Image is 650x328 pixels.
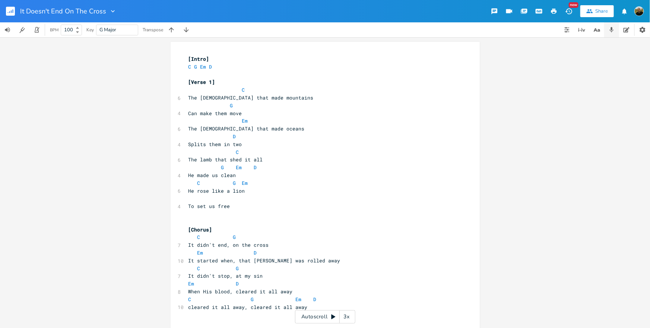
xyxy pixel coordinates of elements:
[143,28,163,32] div: Transpose
[233,180,236,186] span: G
[188,125,305,132] span: The [DEMOGRAPHIC_DATA] that made oceans
[221,164,224,171] span: G
[188,203,230,209] span: To set us free
[50,28,58,32] div: BPM
[188,272,263,279] span: It didn't stop, at my sin
[197,249,203,256] span: Em
[340,310,353,324] div: 3x
[194,63,197,70] span: G
[188,226,212,233] span: [Chorus]
[188,110,242,117] span: Can make them move
[209,63,212,70] span: D
[20,8,106,15] span: It Doesn't End On The Cross
[188,242,269,248] span: It didn't end, on the cross
[595,8,608,15] div: Share
[569,2,578,8] div: New
[188,56,209,62] span: [Intro]
[188,156,263,163] span: The lamb that shed it all
[580,5,614,17] button: Share
[188,187,245,194] span: He rose like a lion
[295,310,355,324] div: Autoscroll
[188,172,236,179] span: He made us clean
[254,164,257,171] span: D
[197,265,200,272] span: C
[200,63,206,70] span: Em
[197,234,200,240] span: C
[296,296,302,303] span: Em
[314,296,317,303] span: D
[188,288,293,295] span: When His blood, cleared it all away
[99,26,116,33] span: G Major
[188,296,191,303] span: C
[188,257,340,264] span: It started when, that [PERSON_NAME] was rolled away
[561,4,576,18] button: New
[188,79,215,85] span: [Verse 1]
[236,164,242,171] span: Em
[236,149,239,155] span: C
[233,133,236,140] span: D
[188,280,194,287] span: Em
[242,180,248,186] span: Em
[188,141,242,148] span: Splits them in two
[236,265,239,272] span: G
[188,94,314,101] span: The [DEMOGRAPHIC_DATA] that made mountains
[86,28,94,32] div: Key
[242,117,248,124] span: Em
[233,234,236,240] span: G
[251,296,254,303] span: G
[188,304,308,310] span: cleared it all away, cleared it all away
[230,102,233,109] span: G
[634,6,644,16] img: Jordan Jankoviak
[188,63,191,70] span: C
[242,86,245,93] span: C
[254,249,257,256] span: D
[197,180,200,186] span: C
[236,280,239,287] span: D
